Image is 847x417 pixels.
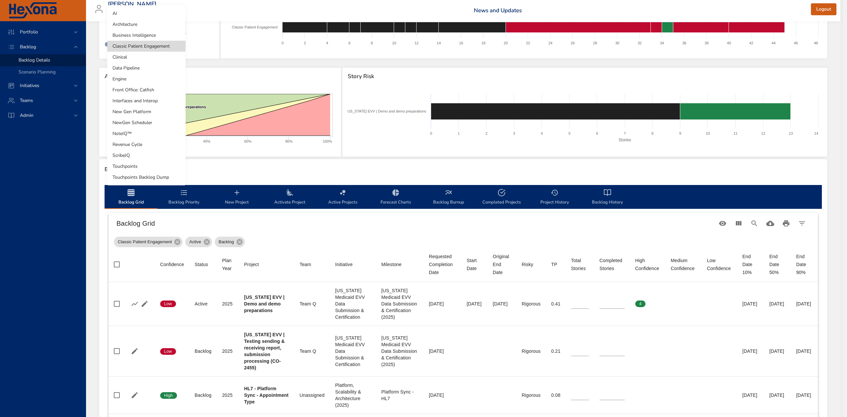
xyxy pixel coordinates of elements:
li: Interfaces and Interop [107,95,186,106]
li: Clinical [107,52,186,63]
li: Front Office: Catfish [107,84,186,95]
li: NoteIQ™ [107,128,186,139]
li: ScribeIQ [107,150,186,161]
li: Touchpoints Backlog Dump [107,172,186,183]
li: Architecture [107,19,186,30]
li: Revenue Cycle [107,139,186,150]
li: Touchpoints [107,161,186,172]
li: NewGen Scheduler [107,117,186,128]
li: Classic Patient Engagement [107,41,186,52]
li: AI [107,8,186,19]
li: Engine [107,73,186,84]
li: Business Intelligence [107,30,186,41]
li: New Gen Platform [107,106,186,117]
li: Data Pipeline [107,63,186,73]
